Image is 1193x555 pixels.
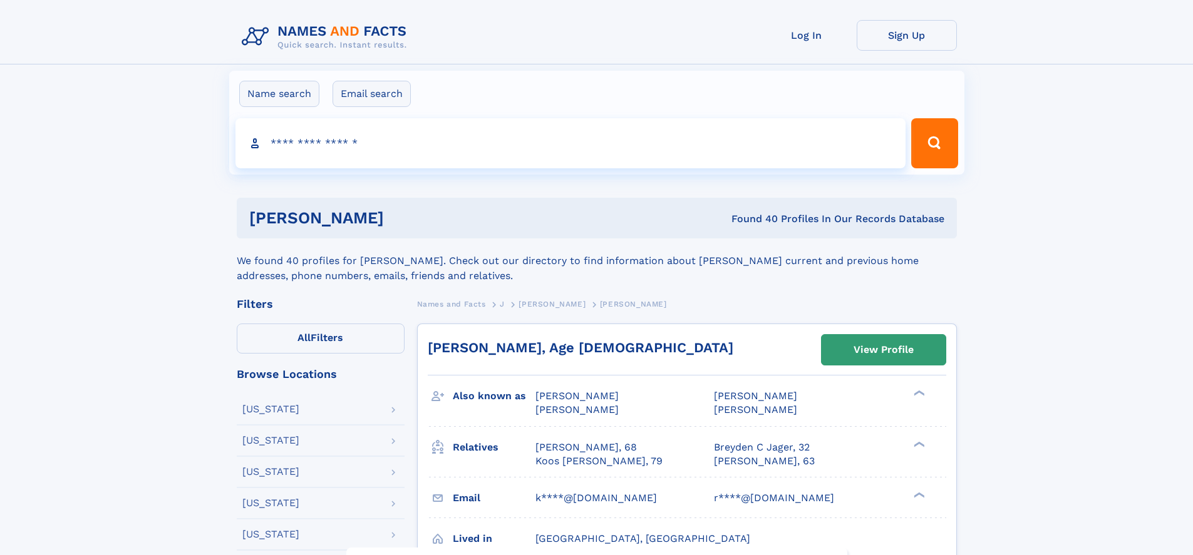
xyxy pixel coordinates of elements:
[714,454,815,468] a: [PERSON_NAME], 63
[453,528,535,549] h3: Lived in
[757,20,857,51] a: Log In
[297,332,311,344] span: All
[242,529,299,539] div: [US_STATE]
[237,298,405,310] div: Filters
[417,296,486,312] a: Names and Facts
[453,385,535,407] h3: Also known as
[535,440,637,454] a: [PERSON_NAME], 68
[911,389,926,397] div: ❯
[911,118,958,168] button: Search Button
[239,81,319,107] label: Name search
[242,404,299,414] div: [US_STATE]
[500,300,505,308] span: J
[453,487,535,509] h3: Email
[535,454,663,468] a: Koos [PERSON_NAME], 79
[535,532,750,544] span: [GEOGRAPHIC_DATA], [GEOGRAPHIC_DATA]
[237,20,417,54] img: Logo Names and Facts
[519,300,586,308] span: [PERSON_NAME]
[333,81,411,107] label: Email search
[857,20,957,51] a: Sign Up
[535,404,619,415] span: [PERSON_NAME]
[242,467,299,477] div: [US_STATE]
[242,435,299,446] div: [US_STATE]
[453,437,535,458] h3: Relatives
[557,212,944,226] div: Found 40 Profiles In Our Records Database
[911,440,926,448] div: ❯
[714,390,797,402] span: [PERSON_NAME]
[500,296,505,312] a: J
[600,300,667,308] span: [PERSON_NAME]
[235,118,906,168] input: search input
[714,404,797,415] span: [PERSON_NAME]
[854,335,914,364] div: View Profile
[249,210,558,226] h1: [PERSON_NAME]
[911,491,926,499] div: ❯
[237,323,405,354] label: Filters
[714,440,810,454] a: Breyden C Jager, 32
[428,340,733,355] a: [PERSON_NAME], Age [DEMOGRAPHIC_DATA]
[519,296,586,312] a: [PERSON_NAME]
[237,369,405,380] div: Browse Locations
[242,498,299,508] div: [US_STATE]
[237,238,957,283] div: We found 40 profiles for [PERSON_NAME]. Check out our directory to find information about [PERSON...
[822,335,946,365] a: View Profile
[535,390,619,402] span: [PERSON_NAME]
